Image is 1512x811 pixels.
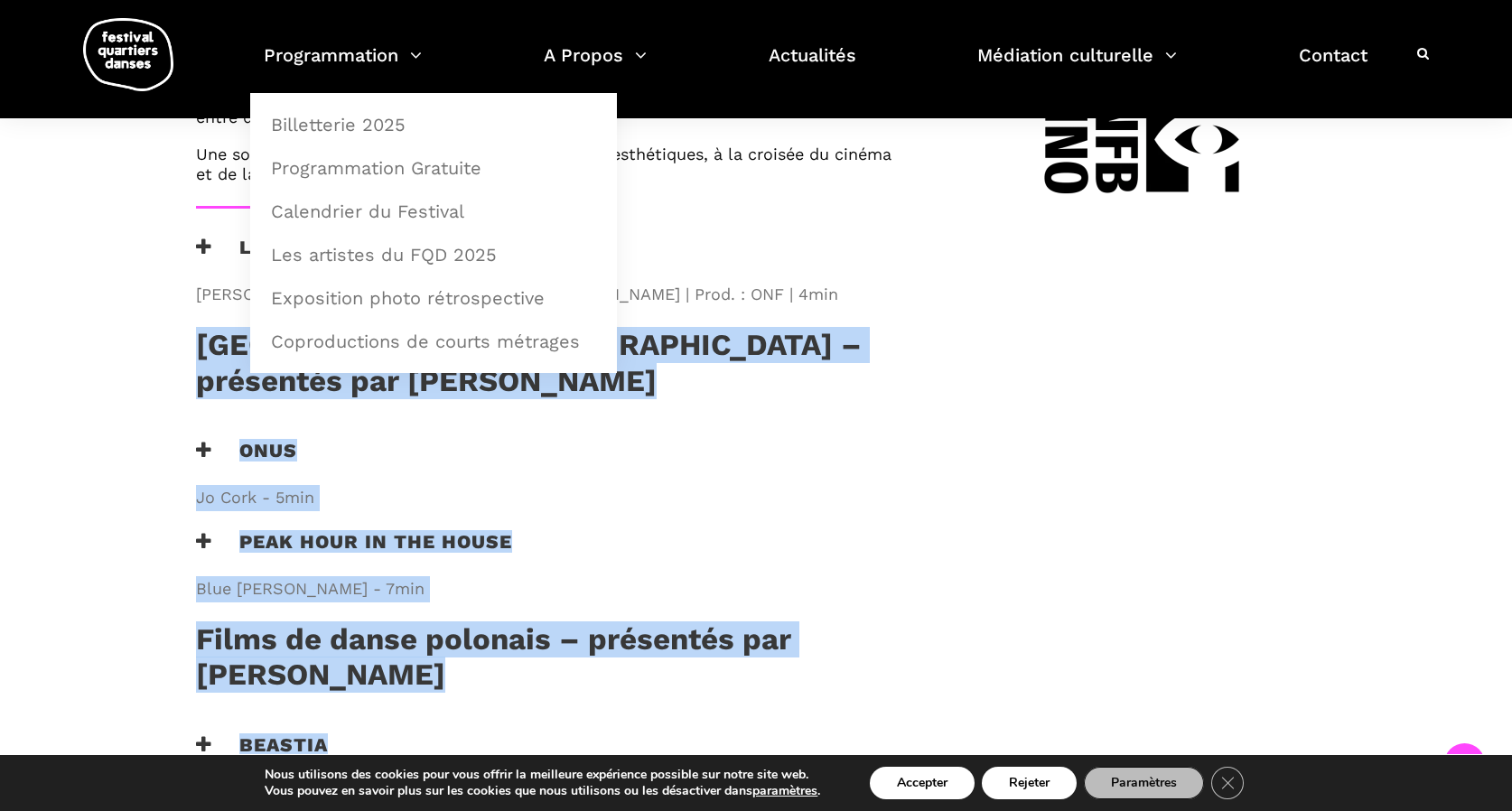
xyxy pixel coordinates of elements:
[544,40,647,93] a: A Propos
[265,767,820,783] p: Nous utilisons des cookies pour vous offrir la meilleure expérience possible sur notre site web.
[196,327,908,398] h3: [GEOGRAPHIC_DATA], [GEOGRAPHIC_DATA] – présentés par [PERSON_NAME]
[264,40,422,93] a: Programmation
[196,621,908,693] h3: Films de danse polonais – présentés par [PERSON_NAME]
[752,783,817,799] button: paramètres
[265,783,820,799] p: Vous pouvez en savoir plus sur les cookies que nous utilisons ou les désactiver dans .
[196,282,908,308] span: [PERSON_NAME] & [PERSON_NAME] | Chor. : [PERSON_NAME] | Prod. : ONF | 4min
[196,576,908,602] span: Blue [PERSON_NAME] - 7min
[196,733,328,778] h3: Beastia
[260,147,607,189] a: Programmation Gratuite
[196,236,462,281] h3: Lost Action : Trace
[1211,767,1244,799] button: Close GDPR Cookie Banner
[196,485,908,511] span: Jo Cork - 5min
[196,144,891,183] span: Une soirée pour célébrer la diversité des voix et des esthétiques, à la croisée du cinéma et de l...
[83,18,173,91] img: logo-fqd-med
[769,40,856,93] a: Actualités
[260,191,607,232] a: Calendrier du Festival
[260,321,607,362] a: Coproductions de courts métrages
[982,767,1077,799] button: Rejeter
[1299,40,1367,93] a: Contact
[1084,767,1204,799] button: Paramètres
[196,530,512,575] h3: Peak Hour in the House
[977,40,1177,93] a: Médiation culturelle
[196,439,297,484] h3: Onus
[260,104,607,145] a: Billetterie 2025
[196,68,878,126] span: La projection sera suivie d’une discussion avec les artistes présents, une occasion précieuse d’é...
[260,277,607,319] a: Exposition photo rétrospective
[260,234,607,275] a: Les artistes du FQD 2025
[870,767,975,799] button: Accepter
